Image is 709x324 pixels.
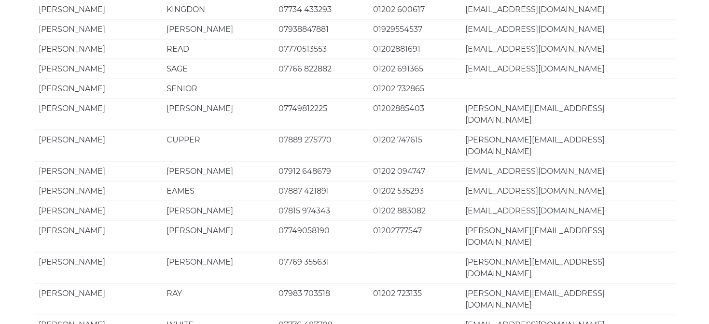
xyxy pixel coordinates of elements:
[162,252,274,283] td: [PERSON_NAME]
[162,201,274,221] td: [PERSON_NAME]
[368,39,460,59] td: 01202881691
[368,79,460,99] td: 01202 732865
[460,59,675,79] td: [EMAIL_ADDRESS][DOMAIN_NAME]
[368,99,460,130] td: 01202885403
[274,130,368,161] td: 07889 275770
[368,59,460,79] td: 01202 691365
[162,161,274,181] td: [PERSON_NAME]
[162,99,274,130] td: [PERSON_NAME]
[368,181,460,201] td: 01202 535293
[460,181,675,201] td: [EMAIL_ADDRESS][DOMAIN_NAME]
[274,59,368,79] td: 07766 822882
[162,181,274,201] td: EAMES
[34,181,162,201] td: [PERSON_NAME]
[34,252,162,283] td: [PERSON_NAME]
[274,283,368,315] td: 07983 703518
[274,221,368,252] td: 07749058190
[162,283,274,315] td: RAY
[162,19,274,39] td: [PERSON_NAME]
[162,79,274,99] td: SENIOR
[460,130,675,161] td: [PERSON_NAME][EMAIL_ADDRESS][DOMAIN_NAME]
[162,39,274,59] td: READ
[34,39,162,59] td: [PERSON_NAME]
[162,130,274,161] td: CUPPER
[274,181,368,201] td: 07887 421891
[34,283,162,315] td: [PERSON_NAME]
[368,130,460,161] td: 01202 747615
[34,79,162,99] td: [PERSON_NAME]
[34,19,162,39] td: [PERSON_NAME]
[34,130,162,161] td: [PERSON_NAME]
[368,201,460,221] td: 01202 883082
[460,221,675,252] td: [PERSON_NAME][EMAIL_ADDRESS][DOMAIN_NAME]
[460,201,675,221] td: [EMAIL_ADDRESS][DOMAIN_NAME]
[274,161,368,181] td: 07912 648679
[460,161,675,181] td: [EMAIL_ADDRESS][DOMAIN_NAME]
[34,59,162,79] td: [PERSON_NAME]
[460,99,675,130] td: [PERSON_NAME][EMAIL_ADDRESS][DOMAIN_NAME]
[460,252,675,283] td: [PERSON_NAME][EMAIL_ADDRESS][DOMAIN_NAME]
[368,161,460,181] td: 01202 094747
[274,19,368,39] td: 07938847881
[274,99,368,130] td: 07749812225
[34,99,162,130] td: [PERSON_NAME]
[460,39,675,59] td: [EMAIL_ADDRESS][DOMAIN_NAME]
[368,221,460,252] td: 01202777547
[34,201,162,221] td: [PERSON_NAME]
[368,283,460,315] td: 01202 723135
[162,59,274,79] td: SAGE
[274,201,368,221] td: 07815 974343
[274,39,368,59] td: 07770513553
[274,252,368,283] td: 07769 355631
[34,161,162,181] td: [PERSON_NAME]
[368,19,460,39] td: 01929554537
[162,221,274,252] td: [PERSON_NAME]
[460,19,675,39] td: [EMAIL_ADDRESS][DOMAIN_NAME]
[460,283,675,315] td: [PERSON_NAME][EMAIL_ADDRESS][DOMAIN_NAME]
[34,221,162,252] td: [PERSON_NAME]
